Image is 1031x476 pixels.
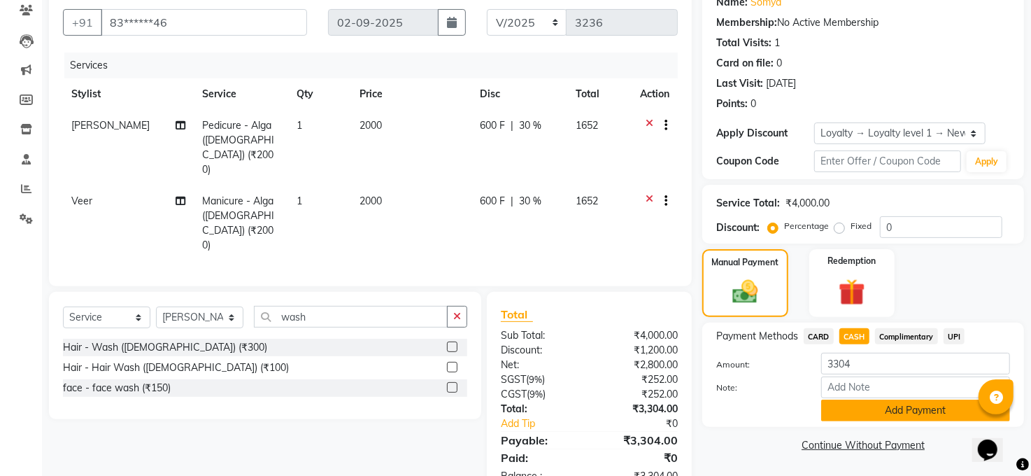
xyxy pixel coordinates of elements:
label: Amount: [706,358,811,371]
div: Service Total: [716,196,780,211]
span: Total [501,307,533,322]
th: Total [568,78,632,110]
div: ( ) [490,372,590,387]
input: Search by Name/Mobile/Email/Code [101,9,307,36]
div: Last Visit: [716,76,763,91]
th: Qty [288,78,351,110]
div: 1 [774,36,780,50]
span: | [511,118,513,133]
div: Sub Total: [490,328,590,343]
div: Discount: [716,220,760,235]
div: Points: [716,97,748,111]
span: 2000 [360,119,382,132]
span: [PERSON_NAME] [71,119,150,132]
span: 30 % [519,118,541,133]
div: Card on file: [716,56,774,71]
span: 9% [529,374,542,385]
input: Add Note [821,377,1010,398]
input: Amount [821,353,1010,374]
span: 1 [297,195,302,207]
div: ₹252.00 [590,372,689,387]
span: Payment Methods [716,329,798,344]
div: ₹3,304.00 [590,432,689,449]
span: Veer [71,195,92,207]
div: Net: [490,358,590,372]
div: Coupon Code [716,154,814,169]
img: _cash.svg [725,277,766,307]
a: Add Tip [490,416,606,431]
div: ₹4,000.00 [590,328,689,343]
span: CARD [804,328,834,344]
th: Service [194,78,289,110]
span: Complimentary [875,328,938,344]
div: face - face wash (₹150) [63,381,171,395]
div: Membership: [716,15,777,30]
div: Services [64,52,688,78]
span: 600 F [480,194,505,209]
div: ₹0 [606,416,688,431]
a: Continue Without Payment [705,438,1021,453]
span: 1652 [576,195,599,207]
div: ₹0 [590,449,689,466]
div: ₹252.00 [590,387,689,402]
div: 0 [776,56,782,71]
div: Total Visits: [716,36,772,50]
input: Search or Scan [254,306,448,328]
label: Manual Payment [712,256,779,269]
div: No Active Membership [716,15,1010,30]
span: 600 F [480,118,505,133]
div: 0 [751,97,756,111]
div: Apply Discount [716,126,814,141]
span: CGST [501,388,527,400]
div: [DATE] [766,76,796,91]
div: Discount: [490,343,590,358]
span: Manicure - Alga ([DEMOGRAPHIC_DATA]) (₹2000) [203,195,275,251]
label: Fixed [851,220,872,232]
div: Payable: [490,432,590,449]
span: 1 [297,119,302,132]
button: Apply [967,151,1007,172]
div: ( ) [490,387,590,402]
span: UPI [944,328,965,344]
th: Price [351,78,471,110]
span: SGST [501,373,526,386]
label: Note: [706,381,811,394]
span: 2000 [360,195,382,207]
div: Hair - Hair Wash ([DEMOGRAPHIC_DATA]) (₹100) [63,360,289,375]
span: CASH [839,328,869,344]
div: ₹4,000.00 [785,196,830,211]
div: Hair - Wash ([DEMOGRAPHIC_DATA]) (₹300) [63,340,267,355]
span: 9% [529,388,543,400]
th: Action [632,78,678,110]
div: Total: [490,402,590,416]
div: ₹3,304.00 [590,402,689,416]
button: Add Payment [821,400,1010,421]
input: Enter Offer / Coupon Code [814,150,961,172]
span: | [511,194,513,209]
img: _gift.svg [830,276,874,309]
div: ₹2,800.00 [590,358,689,372]
iframe: chat widget [972,420,1017,462]
button: +91 [63,9,102,36]
th: Disc [471,78,567,110]
label: Redemption [827,255,876,267]
span: 1652 [576,119,599,132]
span: Pedicure - Alga ([DEMOGRAPHIC_DATA]) (₹2000) [203,119,275,176]
div: Paid: [490,449,590,466]
label: Percentage [784,220,829,232]
div: ₹1,200.00 [590,343,689,358]
th: Stylist [63,78,194,110]
span: 30 % [519,194,541,209]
